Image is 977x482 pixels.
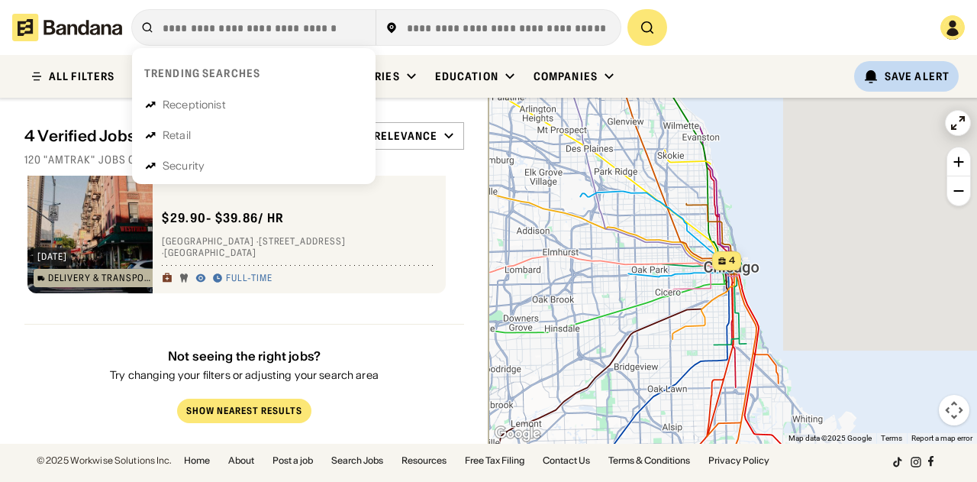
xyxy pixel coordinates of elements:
[465,456,524,465] a: Free Tax Filing
[37,252,67,261] div: [DATE]
[708,456,769,465] a: Privacy Policy
[24,176,464,445] div: grid
[374,129,437,143] div: Relevance
[49,71,114,82] div: ALL FILTERS
[228,456,254,465] a: About
[272,456,313,465] a: Post a job
[184,456,210,465] a: Home
[24,127,252,145] div: 4 Verified Jobs
[608,456,690,465] a: Terms & Conditions
[186,407,301,416] div: Show Nearest Results
[331,456,383,465] a: Search Jobs
[911,434,972,442] a: Report a map error
[12,14,122,41] img: Bandana logotype
[401,456,447,465] a: Resources
[881,434,902,442] a: Terms (opens in new tab)
[534,70,598,83] div: Companies
[162,235,437,259] div: [GEOGRAPHIC_DATA] · [STREET_ADDRESS] · [GEOGRAPHIC_DATA]
[163,160,205,171] div: Security
[110,370,379,381] div: Try changing your filters or adjusting your search area
[24,153,464,167] div: 120 "amtrak" jobs on [DOMAIN_NAME]
[435,70,498,83] div: Education
[162,210,284,226] div: $ 29.90 - $39.86 / hr
[788,434,872,442] span: Map data ©2025 Google
[163,99,226,110] div: Receptionist
[885,70,950,83] div: Save Alert
[37,456,172,465] div: © 2025 Workwise Solutions Inc.
[492,424,543,444] img: Google
[939,395,969,425] button: Map camera controls
[110,349,379,364] div: Not seeing the right jobs?
[144,66,260,80] div: Trending searches
[729,254,735,267] span: 4
[543,456,590,465] a: Contact Us
[226,273,272,285] div: Full-time
[163,130,191,141] div: Retail
[492,424,543,444] a: Open this area in Google Maps (opens a new window)
[48,273,156,283] div: Delivery & Transportation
